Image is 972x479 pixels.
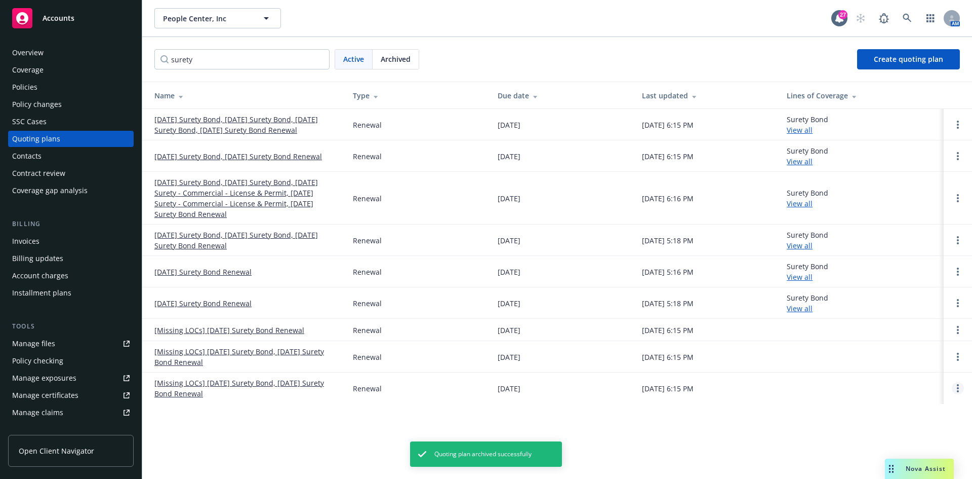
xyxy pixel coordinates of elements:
div: Manage claims [12,404,63,421]
a: Manage files [8,336,134,352]
div: Renewal [353,383,382,394]
a: [DATE] Surety Bond, [DATE] Surety Bond, [DATE] Surety Bond Renewal [154,230,337,251]
a: Start snowing [850,8,871,28]
div: Policies [12,79,37,95]
a: View all [787,157,813,166]
a: View all [787,272,813,282]
div: Surety Bond [787,145,828,167]
div: Coverage gap analysis [12,182,88,199]
div: Renewal [353,298,382,309]
a: Open options [952,266,964,278]
a: SSC Cases [8,114,134,130]
a: Open options [952,150,964,162]
div: Surety Bond [787,114,828,135]
a: [Missing LOCs] [DATE] Surety Bond Renewal [154,325,304,336]
div: Surety Bond [787,292,828,314]
div: Policy changes [12,96,62,113]
div: Manage exposures [12,370,76,386]
div: Manage certificates [12,387,78,403]
div: [DATE] [498,352,520,362]
span: Active [343,54,364,64]
a: Policy changes [8,96,134,113]
a: Billing updates [8,250,134,267]
a: Open options [952,119,964,131]
div: [DATE] 6:16 PM [642,193,694,204]
div: Surety Bond [787,230,828,251]
span: People Center, Inc [163,13,251,24]
div: Manage files [12,336,55,352]
button: People Center, Inc [154,8,281,28]
a: Accounts [8,4,134,32]
div: [DATE] 6:15 PM [642,120,694,130]
div: Type [353,90,481,101]
a: Open options [952,324,964,336]
div: Coverage [12,62,44,78]
a: Manage exposures [8,370,134,386]
div: [DATE] 6:15 PM [642,352,694,362]
a: [DATE] Surety Bond Renewal [154,298,252,309]
a: [DATE] Surety Bond, [DATE] Surety Bond, [DATE] Surety Bond, [DATE] Surety Bond Renewal [154,114,337,135]
div: Name [154,90,337,101]
div: Due date [498,90,626,101]
a: Manage certificates [8,387,134,403]
div: 27 [838,10,847,19]
span: Accounts [43,14,74,22]
a: Contacts [8,148,134,164]
a: Search [897,8,917,28]
div: [DATE] 6:15 PM [642,383,694,394]
div: Drag to move [885,459,898,479]
div: Account charges [12,268,68,284]
a: Manage BORs [8,422,134,438]
div: Invoices [12,233,39,249]
span: Create quoting plan [874,54,943,64]
a: Policy checking [8,353,134,369]
a: Open options [952,234,964,246]
div: Billing [8,219,134,229]
span: Quoting plan archived successfully [434,450,532,459]
button: Nova Assist [885,459,954,479]
a: View all [787,199,813,208]
span: Open Client Navigator [19,446,94,456]
div: [DATE] 5:16 PM [642,267,694,277]
a: [Missing LOCs] [DATE] Surety Bond, [DATE] Surety Bond Renewal [154,378,337,399]
a: Open options [952,192,964,204]
a: Create quoting plan [857,49,960,69]
div: [DATE] [498,151,520,162]
span: Nova Assist [906,464,946,473]
input: Filter by keyword... [154,49,330,69]
div: Overview [12,45,44,61]
div: Renewal [353,120,382,130]
div: Last updated [642,90,771,101]
a: Coverage gap analysis [8,182,134,199]
div: [DATE] [498,383,520,394]
a: [DATE] Surety Bond, [DATE] Surety Bond Renewal [154,151,322,162]
div: Contract review [12,165,65,181]
div: Installment plans [12,285,71,301]
a: [Missing LOCs] [DATE] Surety Bond, [DATE] Surety Bond Renewal [154,346,337,367]
div: Quoting plans [12,131,60,147]
div: Tools [8,321,134,331]
a: Quoting plans [8,131,134,147]
div: Renewal [353,193,382,204]
a: Open options [952,297,964,309]
div: Renewal [353,267,382,277]
a: Manage claims [8,404,134,421]
div: Renewal [353,235,382,246]
div: Policy checking [12,353,63,369]
div: Billing updates [12,250,63,267]
div: Renewal [353,352,382,362]
a: Overview [8,45,134,61]
div: Manage BORs [12,422,60,438]
a: Coverage [8,62,134,78]
a: Contract review [8,165,134,181]
div: [DATE] [498,267,520,277]
a: View all [787,304,813,313]
div: [DATE] 6:15 PM [642,325,694,336]
div: [DATE] [498,298,520,309]
a: Open options [952,351,964,363]
div: Contacts [12,148,42,164]
a: View all [787,241,813,250]
div: Surety Bond [787,261,828,282]
a: Account charges [8,268,134,284]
